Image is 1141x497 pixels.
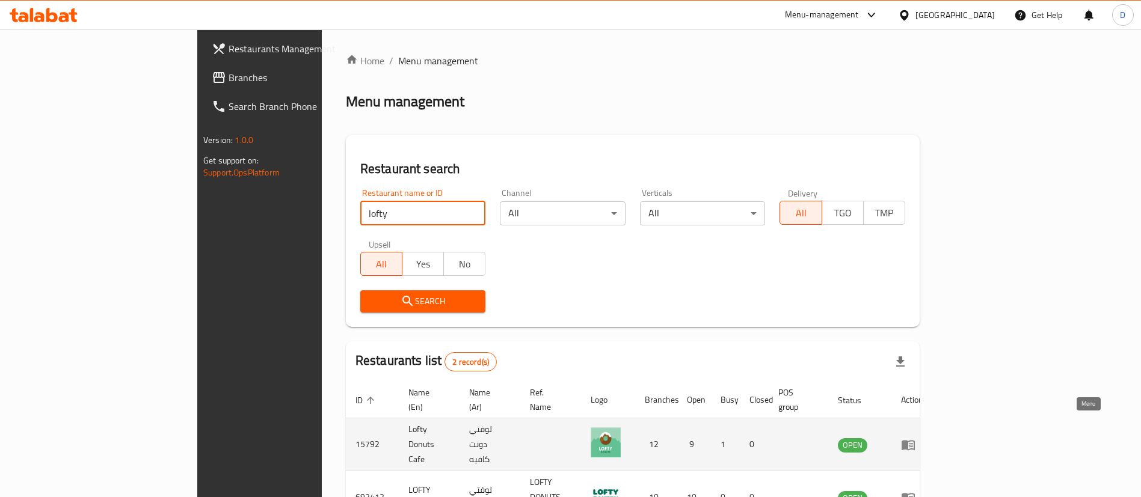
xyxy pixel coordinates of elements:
[785,204,817,222] span: All
[530,385,567,414] span: Ref. Name
[1120,8,1125,22] span: D
[785,8,859,22] div: Menu-management
[369,240,391,248] label: Upsell
[635,418,677,471] td: 12
[460,418,520,471] td: لوفتي دونت كافيه
[346,92,464,111] h2: Menu management
[915,8,995,22] div: [GEOGRAPHIC_DATA]
[838,438,867,452] span: OPEN
[591,427,621,457] img: Lofty Donuts Cafe
[398,53,478,68] span: Menu management
[408,385,445,414] span: Name (En)
[235,132,253,148] span: 1.0.0
[469,385,506,414] span: Name (Ar)
[355,393,378,407] span: ID
[402,252,444,276] button: Yes
[399,418,460,471] td: Lofty Donuts Cafe
[711,418,740,471] td: 1
[788,189,818,197] label: Delivery
[202,63,388,92] a: Branches
[869,204,900,222] span: TMP
[500,201,626,225] div: All
[229,41,378,56] span: Restaurants Management
[635,382,677,418] th: Branches
[677,382,711,418] th: Open
[360,290,486,313] button: Search
[677,418,711,471] td: 9
[740,418,769,471] td: 0
[838,438,867,453] div: OPEN
[407,255,439,273] span: Yes
[202,34,388,63] a: Restaurants Management
[389,53,393,68] li: /
[202,92,388,121] a: Search Branch Phone
[778,385,814,414] span: POS group
[822,201,864,225] button: TGO
[203,132,233,148] span: Version:
[780,201,822,225] button: All
[346,53,920,68] nav: breadcrumb
[863,201,905,225] button: TMP
[449,255,481,273] span: No
[640,201,766,225] div: All
[444,352,497,371] div: Total records count
[838,393,877,407] span: Status
[581,382,635,418] th: Logo
[360,160,905,178] h2: Restaurant search
[203,153,259,168] span: Get support on:
[355,352,497,371] h2: Restaurants list
[886,347,915,376] div: Export file
[443,252,485,276] button: No
[203,165,280,180] a: Support.OpsPlatform
[360,201,486,225] input: Search for restaurant name or ID..
[229,99,378,114] span: Search Branch Phone
[366,255,398,273] span: All
[445,356,496,368] span: 2 record(s)
[229,70,378,85] span: Branches
[370,294,476,309] span: Search
[827,204,859,222] span: TGO
[360,252,402,276] button: All
[740,382,769,418] th: Closed
[711,382,740,418] th: Busy
[891,382,933,418] th: Action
